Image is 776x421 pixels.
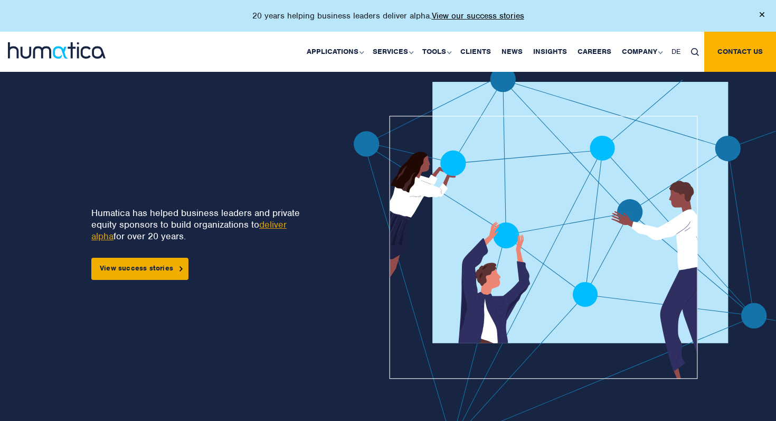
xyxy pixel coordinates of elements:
[496,32,528,72] a: News
[417,32,455,72] a: Tools
[528,32,572,72] a: Insights
[367,32,417,72] a: Services
[301,32,367,72] a: Applications
[691,48,699,56] img: search_icon
[8,42,106,59] img: logo
[91,258,188,280] a: View success stories
[91,219,287,242] a: deliver alpha
[704,32,776,72] a: Contact us
[179,266,183,271] img: arrowicon
[252,11,524,21] p: 20 years helping business leaders deliver alpha.
[91,207,318,242] p: Humatica has helped business leaders and private equity sponsors to build organizations to for ov...
[671,47,680,56] span: DE
[666,32,686,72] a: DE
[455,32,496,72] a: Clients
[432,11,524,21] a: View our success stories
[617,32,666,72] a: Company
[572,32,617,72] a: Careers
